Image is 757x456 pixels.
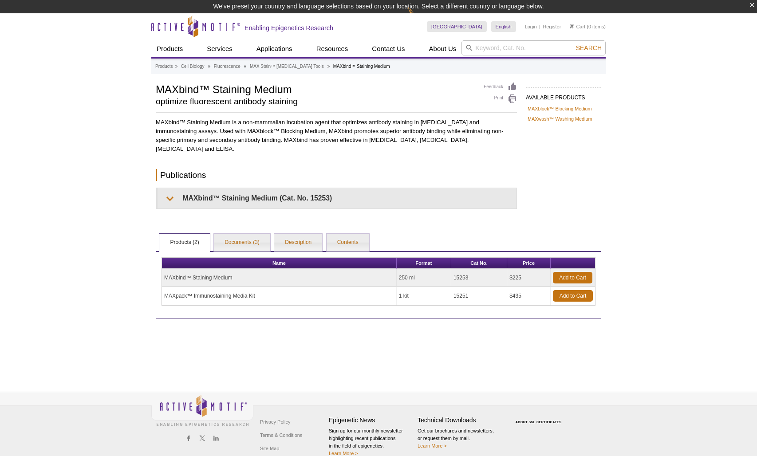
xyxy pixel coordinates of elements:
a: Applications [251,40,298,57]
a: Contact Us [367,40,410,57]
a: Site Map [258,442,281,455]
img: Change Here [408,7,431,28]
a: Add to Cart [553,272,592,283]
th: Cat No. [451,258,507,269]
a: About Us [424,40,462,57]
input: Keyword, Cat. No. [461,40,606,55]
h2: AVAILABLE PRODUCTS [526,87,601,103]
a: Login [525,24,537,30]
td: MAXbind™ Staining Medium [162,269,397,287]
a: Documents (3) [214,234,270,252]
a: Print [484,94,517,104]
button: Search [573,44,604,52]
a: [GEOGRAPHIC_DATA] [427,21,487,32]
a: Learn More > [418,443,447,448]
table: Click to Verify - This site chose Symantec SSL for secure e-commerce and confidential communicati... [506,408,573,427]
a: Terms & Conditions [258,428,304,442]
td: $225 [507,269,551,287]
span: Search [576,44,602,51]
a: Products [151,40,188,57]
a: MAXwash™ Washing Medium [528,115,592,123]
td: 15253 [451,269,507,287]
h4: Technical Downloads [418,417,502,424]
li: | [539,21,540,32]
a: ABOUT SSL CERTIFICATES [516,421,562,424]
th: Format [397,258,451,269]
a: Fluorescence [214,63,241,71]
img: Your Cart [570,24,574,28]
a: Services [201,40,238,57]
a: MAX Stain™ [MEDICAL_DATA] Tools [250,63,324,71]
a: English [491,21,516,32]
h1: MAXbind™ Staining Medium [156,82,475,95]
a: Cell Biology [181,63,205,71]
summary: MAXbind™ Staining Medium (Cat. No. 15253) [158,188,516,208]
a: Feedback [484,82,517,92]
a: Contents [327,234,369,252]
h2: Publications [156,169,517,181]
p: MAXbind™ Staining Medium is a non-mammalian incubation agent that optimizes antibody staining in ... [156,118,517,153]
h4: Epigenetic News [329,417,413,424]
li: (0 items) [570,21,606,32]
a: Products [155,63,173,71]
a: Learn More > [329,451,358,456]
li: » [175,64,177,69]
a: Description [274,234,322,252]
li: » [244,64,247,69]
a: Add to Cart [553,290,593,302]
a: MAXblock™ Blocking Medium [528,105,592,113]
th: Name [162,258,397,269]
td: MAXpack™ Immunostaining Media Kit [162,287,397,305]
td: 15251 [451,287,507,305]
li: » [208,64,210,69]
th: Price [507,258,551,269]
a: Resources [311,40,354,57]
p: Get our brochures and newsletters, or request them by mail. [418,427,502,450]
h2: optimize fluorescent antibody staining [156,98,475,106]
li: MAXbind™ Staining Medium [333,64,390,69]
td: 1 kit [397,287,451,305]
a: Register [543,24,561,30]
a: Privacy Policy [258,415,292,428]
img: Active Motif, [151,392,253,428]
li: » [327,64,330,69]
a: Products (2) [159,234,209,252]
td: $435 [507,287,551,305]
h2: Enabling Epigenetics Research [244,24,333,32]
a: Cart [570,24,585,30]
td: 250 ml [397,269,451,287]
